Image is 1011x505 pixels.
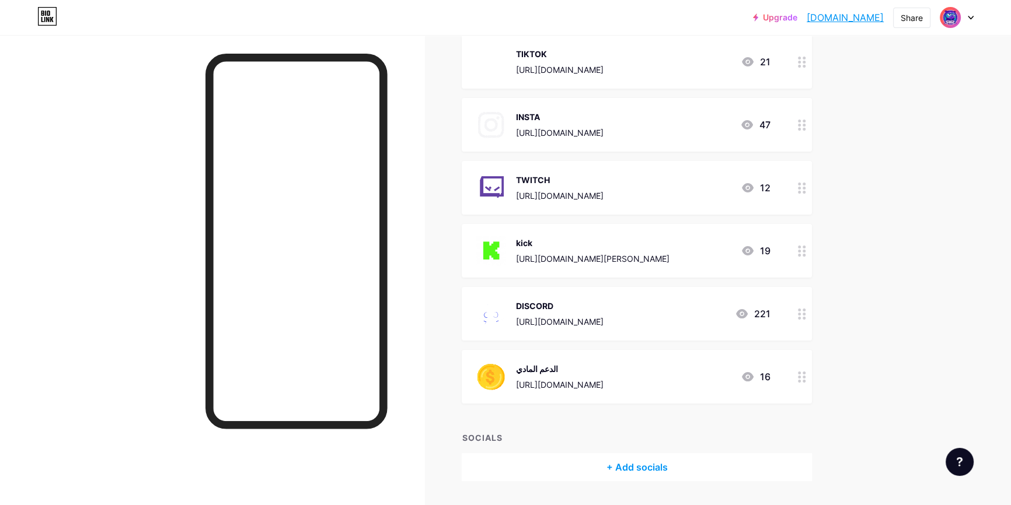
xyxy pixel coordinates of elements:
[515,237,669,249] div: kick
[515,190,603,202] div: [URL][DOMAIN_NAME]
[515,127,603,139] div: [URL][DOMAIN_NAME]
[462,432,812,444] div: SOCIALS
[901,12,923,24] div: Share
[741,55,770,69] div: 21
[753,13,797,22] a: Upgrade
[741,370,770,384] div: 16
[476,362,506,392] img: الدعم المادي
[807,10,884,24] a: [DOMAIN_NAME]
[462,453,812,481] div: + Add socials
[515,64,603,76] div: [URL][DOMAIN_NAME]
[515,315,603,328] div: [URL][DOMAIN_NAME]
[515,300,603,312] div: DISCORD
[476,47,506,77] img: TIKTOK
[740,118,770,132] div: 47
[476,110,506,140] img: INSTA
[939,6,961,29] img: 1rbg
[515,48,603,60] div: TIKTOK
[741,244,770,258] div: 19
[515,363,603,375] div: الدعم المادي
[515,174,603,186] div: TWITCH
[515,253,669,265] div: [URL][DOMAIN_NAME][PERSON_NAME]
[741,181,770,195] div: 12
[476,173,506,203] img: TWITCH
[735,307,770,321] div: 221
[476,236,506,266] img: kick
[515,378,603,391] div: [URL][DOMAIN_NAME]
[515,111,603,123] div: INSTA
[476,299,506,329] img: DISCORD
